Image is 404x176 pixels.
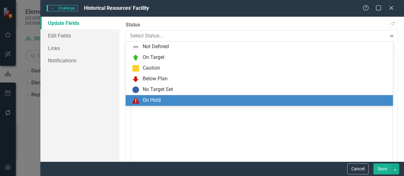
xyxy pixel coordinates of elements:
[132,65,140,72] img: Caution
[47,5,78,11] span: Challenge
[126,21,398,29] label: Status
[347,163,369,174] button: Cancel
[143,54,164,61] div: On Target
[143,97,161,104] div: On Hold
[132,54,140,61] img: On Target
[132,75,140,83] img: Below Plan
[143,75,168,82] div: Below Plan
[40,29,119,42] a: Edit Fields
[40,17,119,29] a: Update Fields
[132,86,140,94] img: No Target Set
[373,163,391,174] button: Save
[132,97,140,104] img: On Hold
[143,43,169,50] div: Not Defined
[40,54,119,67] a: Notifications
[143,65,160,72] div: Caution
[143,86,173,93] div: No Target Set
[132,43,140,51] img: Not Defined
[40,42,119,54] a: Links
[84,5,149,11] span: Historical Resources' Facility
